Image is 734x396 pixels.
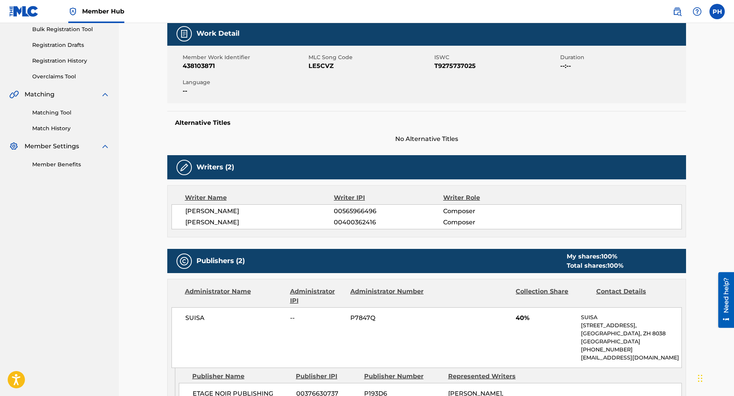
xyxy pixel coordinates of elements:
h5: Publishers (2) [196,257,245,265]
p: [STREET_ADDRESS], [581,321,681,330]
div: Need help? [8,5,19,41]
span: Matching [25,90,54,99]
div: Publisher Name [192,372,290,381]
img: help [693,7,702,16]
span: 00565966496 [334,207,443,216]
span: Member Hub [82,7,124,16]
img: Top Rightsholder [68,7,78,16]
span: 100 % [607,262,623,269]
a: Overclaims Tool [32,73,110,81]
h5: Alternative Titles [175,119,678,127]
span: No Alternative Titles [167,134,686,144]
a: Matching Tool [32,109,110,117]
span: 438103871 [183,61,307,71]
span: Member Settings [25,142,79,151]
div: Collection Share [516,287,590,305]
img: expand [101,90,110,99]
img: search [673,7,682,16]
div: Contact Details [596,287,671,305]
p: [GEOGRAPHIC_DATA], ZH 8038 [581,330,681,338]
div: Chat-Widget [696,359,734,396]
div: Publisher IPI [296,372,358,381]
div: Writer Name [185,193,334,202]
span: [PERSON_NAME] [185,218,334,227]
a: Member Benefits [32,161,110,169]
span: SUISA [185,313,285,323]
span: 40% [516,313,575,323]
span: Member Work Identifier [183,53,307,61]
img: expand [101,142,110,151]
span: T9275737025 [434,61,558,71]
div: Ziehen [698,367,703,390]
img: Writers [180,163,189,172]
a: Match History [32,124,110,133]
span: 100 % [601,253,617,260]
span: P7847Q [350,313,425,323]
p: SUISA [581,313,681,321]
a: Public Search [670,4,685,19]
div: Represented Writers [448,372,526,381]
iframe: Chat Widget [696,359,734,396]
div: Administrator Name [185,287,284,305]
img: Member Settings [9,142,18,151]
img: Matching [9,90,19,99]
div: User Menu [709,4,725,19]
iframe: Resource Center [713,272,734,328]
p: [GEOGRAPHIC_DATA] [581,338,681,346]
span: Duration [560,53,684,61]
h5: Writers (2) [196,163,234,172]
span: Composer [443,207,543,216]
div: Writer Role [443,193,543,202]
img: Work Detail [180,29,189,38]
img: MLC Logo [9,6,39,17]
span: Composer [443,218,543,227]
span: [PERSON_NAME] [185,207,334,216]
span: LE5CVZ [308,61,432,71]
img: Publishers [180,257,189,266]
div: Total shares: [567,261,623,270]
h5: Work Detail [196,29,239,38]
a: Registration History [32,57,110,65]
div: Writer IPI [334,193,443,202]
div: My shares: [567,252,623,261]
p: [PHONE_NUMBER] [581,346,681,354]
span: -- [183,86,307,96]
a: Registration Drafts [32,41,110,49]
p: [EMAIL_ADDRESS][DOMAIN_NAME] [581,354,681,362]
div: Administrator Number [350,287,425,305]
span: ISWC [434,53,558,61]
div: Administrator IPI [290,287,345,305]
span: Language [183,78,307,86]
span: 00400362416 [334,218,443,227]
span: MLC Song Code [308,53,432,61]
span: -- [290,313,345,323]
a: Bulk Registration Tool [32,25,110,33]
div: Publisher Number [364,372,442,381]
span: --:-- [560,61,684,71]
div: Help [689,4,705,19]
